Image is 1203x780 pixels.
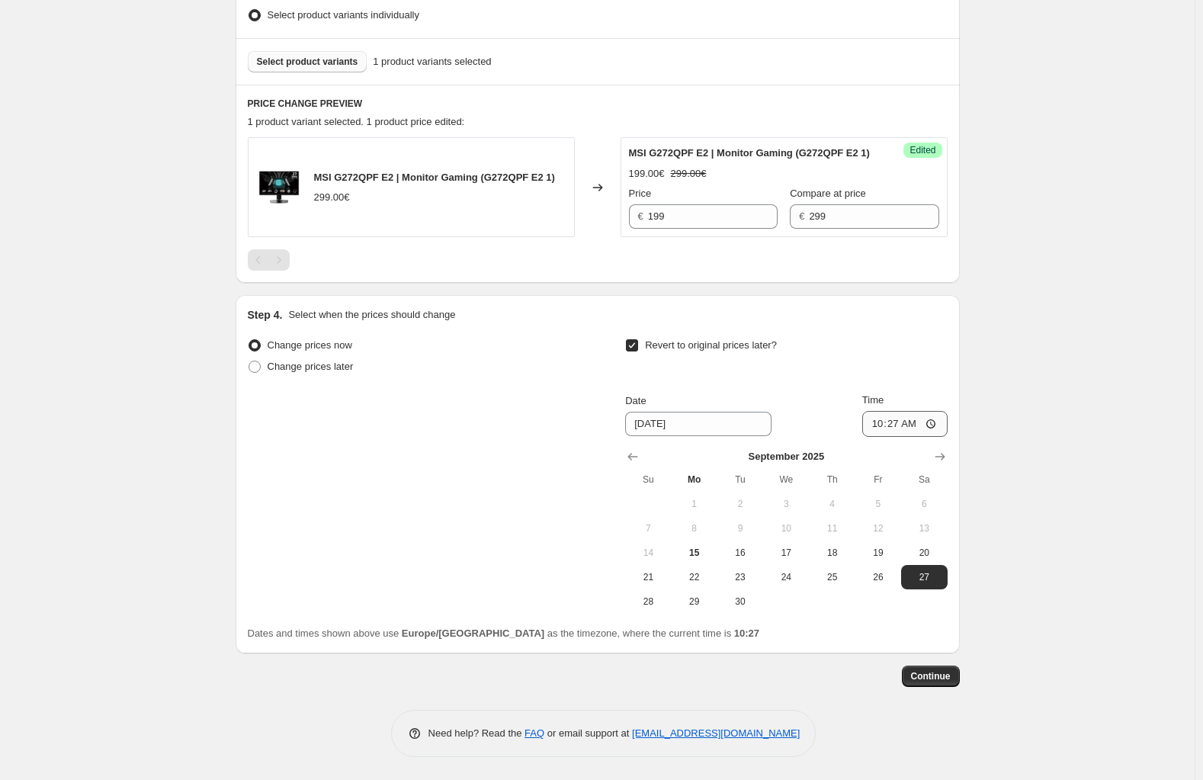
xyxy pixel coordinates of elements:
[901,492,947,516] button: Saturday September 6 2025
[769,547,803,559] span: 17
[763,565,809,589] button: Wednesday September 24 2025
[809,516,855,541] button: Thursday September 11 2025
[314,190,350,205] div: 299.00€
[288,307,455,323] p: Select when the prices should change
[625,589,671,614] button: Sunday September 28 2025
[678,547,711,559] span: 15
[907,498,941,510] span: 6
[428,727,525,739] span: Need help? Read the
[723,595,757,608] span: 30
[855,541,901,565] button: Friday September 19 2025
[763,516,809,541] button: Wednesday September 10 2025
[625,395,646,406] span: Date
[625,541,671,565] button: Sunday September 14 2025
[907,473,941,486] span: Sa
[815,473,849,486] span: Th
[525,727,544,739] a: FAQ
[622,446,643,467] button: Show previous month, August 2025
[632,727,800,739] a: [EMAIL_ADDRESS][DOMAIN_NAME]
[723,571,757,583] span: 23
[248,116,465,127] span: 1 product variant selected. 1 product price edited:
[678,473,711,486] span: Mo
[861,498,895,510] span: 5
[248,51,367,72] button: Select product variants
[672,541,717,565] button: Today Monday September 15 2025
[861,571,895,583] span: 26
[544,727,632,739] span: or email support at
[769,498,803,510] span: 3
[672,467,717,492] th: Monday
[815,571,849,583] span: 25
[809,467,855,492] th: Thursday
[861,547,895,559] span: 19
[862,411,948,437] input: 12:00
[631,595,665,608] span: 28
[723,473,757,486] span: Tu
[717,589,763,614] button: Tuesday September 30 2025
[763,492,809,516] button: Wednesday September 3 2025
[248,249,290,271] nav: Pagination
[717,516,763,541] button: Tuesday September 9 2025
[678,522,711,534] span: 8
[723,547,757,559] span: 16
[717,541,763,565] button: Tuesday September 16 2025
[723,498,757,510] span: 2
[907,522,941,534] span: 13
[901,516,947,541] button: Saturday September 13 2025
[717,565,763,589] button: Tuesday September 23 2025
[901,565,947,589] button: Saturday September 27 2025
[763,467,809,492] th: Wednesday
[672,565,717,589] button: Monday September 22 2025
[631,522,665,534] span: 7
[769,522,803,534] span: 10
[256,165,302,210] img: monitor-gaming-msi-g272qpf-e2_80x.png
[678,595,711,608] span: 29
[268,361,354,372] span: Change prices later
[809,565,855,589] button: Thursday September 25 2025
[909,144,935,156] span: Edited
[861,473,895,486] span: Fr
[629,188,652,199] span: Price
[678,498,711,510] span: 1
[855,516,901,541] button: Friday September 12 2025
[268,9,419,21] span: Select product variants individually
[809,492,855,516] button: Thursday September 4 2025
[855,492,901,516] button: Friday September 5 2025
[901,541,947,565] button: Saturday September 20 2025
[625,516,671,541] button: Sunday September 7 2025
[799,210,804,222] span: €
[631,571,665,583] span: 21
[717,492,763,516] button: Tuesday September 2 2025
[625,467,671,492] th: Sunday
[402,628,544,639] b: Europe/[GEOGRAPHIC_DATA]
[855,565,901,589] button: Friday September 26 2025
[717,467,763,492] th: Tuesday
[629,147,870,159] span: MSI G272QPF E2 | Monitor Gaming (G272QPF E2 1)
[769,571,803,583] span: 24
[790,188,866,199] span: Compare at price
[855,467,901,492] th: Friday
[248,98,948,110] h6: PRICE CHANGE PREVIEW
[373,54,491,69] span: 1 product variants selected
[861,522,895,534] span: 12
[672,589,717,614] button: Monday September 29 2025
[815,547,849,559] span: 18
[671,166,707,181] strike: 299.00€
[678,571,711,583] span: 22
[248,628,760,639] span: Dates and times shown above use as the timezone, where the current time is
[672,516,717,541] button: Monday September 8 2025
[631,547,665,559] span: 14
[929,446,951,467] button: Show next month, October 2025
[257,56,358,68] span: Select product variants
[625,412,772,436] input: 9/15/2025
[248,307,283,323] h2: Step 4.
[672,492,717,516] button: Monday September 1 2025
[645,339,777,351] span: Revert to original prices later?
[809,541,855,565] button: Thursday September 18 2025
[638,210,643,222] span: €
[815,522,849,534] span: 11
[907,571,941,583] span: 27
[734,628,759,639] b: 10:27
[314,172,555,183] span: MSI G272QPF E2 | Monitor Gaming (G272QPF E2 1)
[723,522,757,534] span: 9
